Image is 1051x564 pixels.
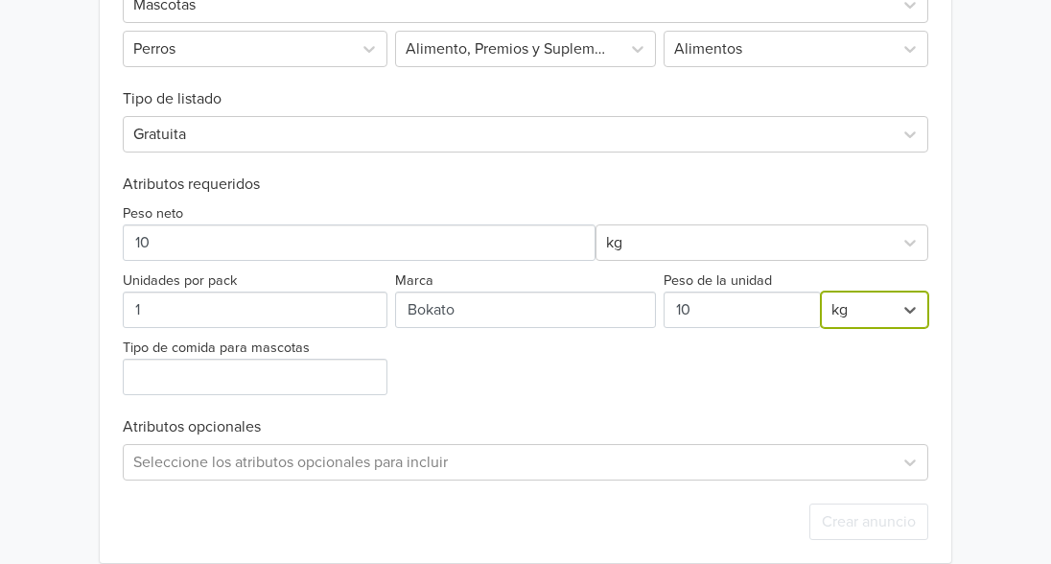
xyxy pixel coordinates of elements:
button: Crear anuncio [809,504,928,540]
h6: Atributos requeridos [123,176,928,194]
h6: Atributos opcionales [123,418,928,436]
label: Peso neto [123,203,183,224]
label: Unidades por pack [123,270,237,292]
label: Marca [395,270,433,292]
label: Tipo de comida para mascotas [123,338,310,359]
label: Peso de la unidad [664,270,772,292]
h6: Tipo de listado [123,67,928,108]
